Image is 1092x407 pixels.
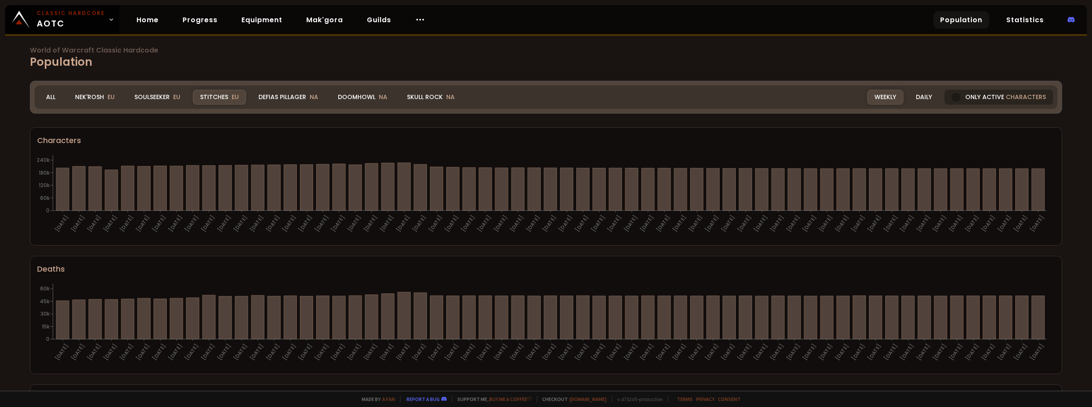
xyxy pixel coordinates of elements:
small: Classic Hardcore [37,9,105,17]
text: [DATE] [655,214,671,233]
text: [DATE] [671,343,688,362]
div: Skull Rock [400,90,462,105]
text: [DATE] [330,343,346,362]
text: [DATE] [167,214,184,233]
text: [DATE] [866,343,883,362]
text: [DATE] [314,343,330,362]
a: Consent [718,396,741,402]
text: [DATE] [850,343,866,362]
div: Deaths [37,263,1055,275]
text: [DATE] [720,214,737,233]
div: Weekly [867,90,903,105]
text: [DATE] [264,214,281,233]
text: [DATE] [1013,343,1029,362]
text: [DATE] [541,214,558,233]
text: [DATE] [460,214,476,233]
text: [DATE] [232,214,249,233]
span: NA [310,93,318,101]
a: Equipment [235,11,289,29]
a: Statistics [999,11,1051,29]
text: [DATE] [606,214,623,233]
tspan: 240k [37,156,50,164]
text: [DATE] [931,343,948,362]
text: [DATE] [395,214,411,233]
text: [DATE] [899,214,915,233]
text: [DATE] [216,343,232,362]
text: [DATE] [655,343,671,362]
tspan: 0 [46,207,49,214]
span: Made by [357,396,395,402]
a: Mak'gora [299,11,350,29]
text: [DATE] [444,343,460,362]
text: [DATE] [590,343,607,362]
a: Progress [176,11,224,29]
text: [DATE] [118,343,135,362]
text: [DATE] [720,343,737,362]
text: [DATE] [687,214,704,233]
tspan: 60k [40,285,50,292]
text: [DATE] [134,343,151,362]
text: [DATE] [281,214,297,233]
span: NA [446,93,455,101]
text: [DATE] [476,214,493,233]
text: [DATE] [378,343,395,362]
text: [DATE] [915,343,932,362]
span: characters [1006,93,1046,102]
text: [DATE] [703,343,720,362]
a: Terms [677,396,693,402]
text: [DATE] [525,343,541,362]
tspan: 45k [40,298,50,305]
text: [DATE] [102,343,119,362]
div: Daily [909,90,939,105]
a: [DOMAIN_NAME] [569,396,607,402]
text: [DATE] [200,214,216,233]
tspan: 15k [42,323,50,330]
text: [DATE] [492,343,509,362]
text: [DATE] [736,214,753,233]
div: Only active [944,90,1053,105]
text: [DATE] [557,343,574,362]
text: [DATE] [492,214,509,233]
text: [DATE] [411,214,427,233]
text: [DATE] [314,214,330,233]
text: [DATE] [411,343,427,362]
text: [DATE] [86,343,102,362]
text: [DATE] [785,214,802,233]
text: [DATE] [346,343,363,362]
span: NA [379,93,387,101]
text: [DATE] [346,214,363,233]
text: [DATE] [1029,343,1046,362]
tspan: 30k [41,310,50,317]
text: [DATE] [444,214,460,233]
text: [DATE] [817,214,834,233]
text: [DATE] [183,214,200,233]
text: [DATE] [785,343,802,362]
text: [DATE] [525,214,541,233]
div: All [39,90,63,105]
text: [DATE] [817,343,834,362]
div: Doomhowl [331,90,395,105]
text: [DATE] [590,214,607,233]
a: Guilds [360,11,398,29]
text: [DATE] [980,214,996,233]
text: [DATE] [216,214,232,233]
text: [DATE] [639,343,655,362]
text: [DATE] [70,343,86,362]
text: [DATE] [996,343,1013,362]
text: [DATE] [947,214,964,233]
text: [DATE] [834,343,850,362]
text: [DATE] [557,214,574,233]
text: [DATE] [151,343,168,362]
text: [DATE] [801,343,818,362]
text: [DATE] [883,214,899,233]
text: [DATE] [769,214,785,233]
span: World of Warcraft Classic Hardcode [30,47,1062,54]
text: [DATE] [947,343,964,362]
text: [DATE] [703,214,720,233]
text: [DATE] [118,214,135,233]
text: [DATE] [427,343,444,362]
text: [DATE] [850,214,866,233]
text: [DATE] [541,343,558,362]
text: [DATE] [964,343,980,362]
span: AOTC [37,9,105,30]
